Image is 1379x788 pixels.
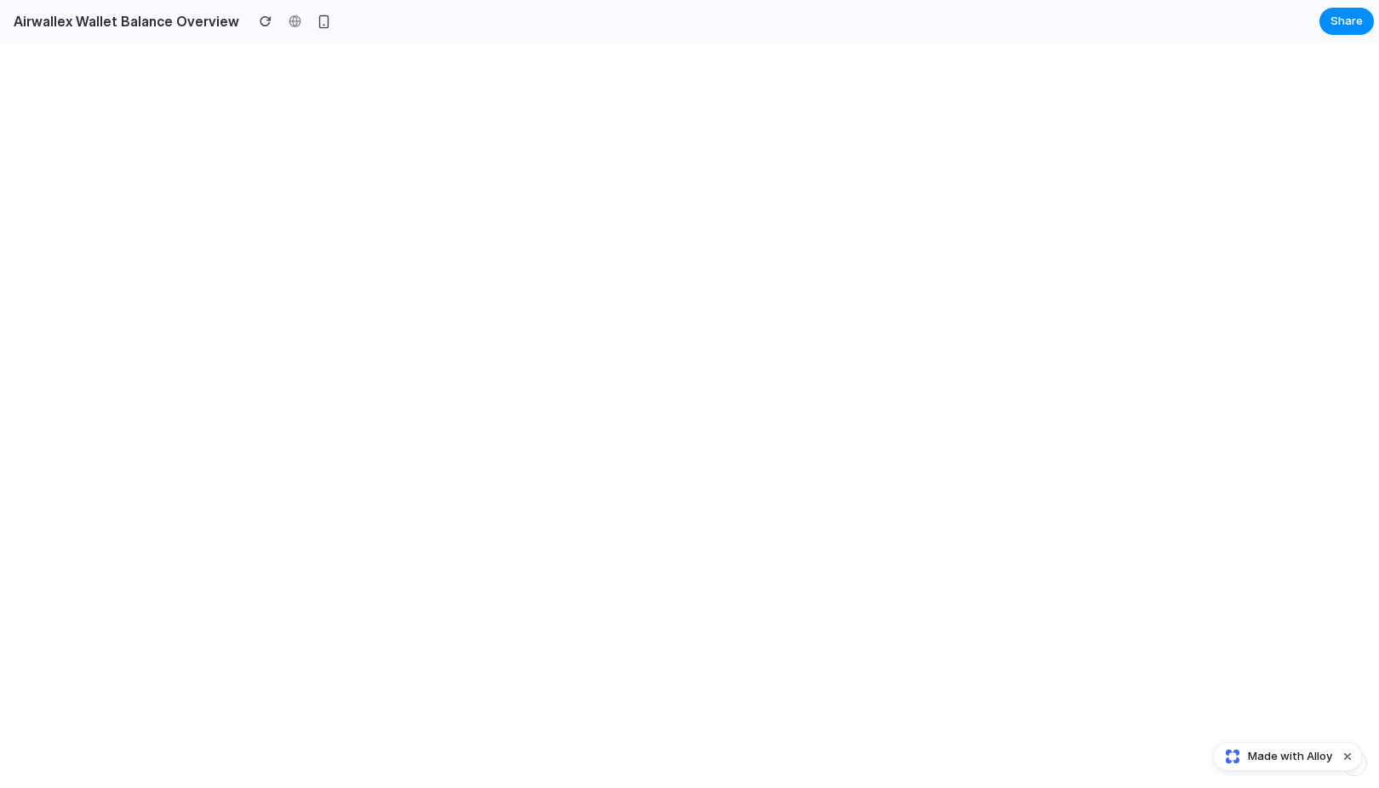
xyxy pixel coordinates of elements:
span: Share [1330,13,1363,30]
span: Made with Alloy [1248,748,1332,765]
h2: Airwallex Wallet Balance Overview [7,11,239,31]
button: Share [1319,8,1374,35]
a: Made with Alloy [1214,748,1334,765]
button: Dismiss watermark [1337,746,1358,767]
